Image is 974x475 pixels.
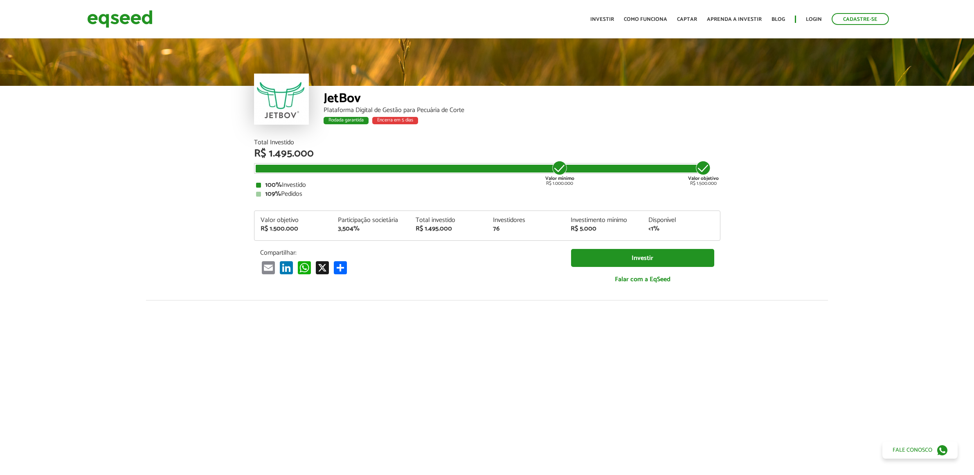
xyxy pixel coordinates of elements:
a: Como funciona [624,17,667,22]
a: Login [806,17,822,22]
div: 3,504% [338,226,403,232]
a: Fale conosco [882,441,958,459]
div: R$ 1.000.000 [544,160,575,186]
strong: 100% [265,179,282,190]
a: Email [260,261,277,274]
div: Investidores [493,217,558,224]
strong: Valor objetivo [688,175,719,182]
div: Participação societária [338,217,403,224]
div: JetBov [324,92,720,107]
div: Total investido [416,217,481,224]
div: 76 [493,226,558,232]
a: Captar [677,17,697,22]
a: Investir [590,17,614,22]
div: <1% [648,226,714,232]
div: Investimento mínimo [571,217,636,224]
div: R$ 1.495.000 [416,226,481,232]
a: Falar com a EqSeed [571,271,714,288]
div: Valor objetivo [261,217,326,224]
strong: Valor mínimo [545,175,574,182]
div: R$ 1.500.000 [688,160,719,186]
strong: 109% [265,188,281,199]
a: Investir [571,249,714,267]
a: LinkedIn [278,261,295,274]
a: WhatsApp [296,261,313,274]
img: EqSeed [87,8,153,30]
div: R$ 1.495.000 [254,148,720,159]
a: X [314,261,331,274]
div: Investido [256,182,718,188]
div: R$ 5.000 [571,226,636,232]
div: Encerra em 5 dias [372,117,418,124]
div: Plataforma Digital de Gestão para Pecuária de Corte [324,107,720,114]
div: Pedidos [256,191,718,197]
div: Rodada garantida [324,117,369,124]
a: Blog [772,17,785,22]
a: Aprenda a investir [707,17,762,22]
p: Compartilhar: [260,249,559,257]
a: Cadastre-se [832,13,889,25]
div: Disponível [648,217,714,224]
div: R$ 1.500.000 [261,226,326,232]
a: Compartilhar [332,261,349,274]
div: Total Investido [254,139,720,146]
